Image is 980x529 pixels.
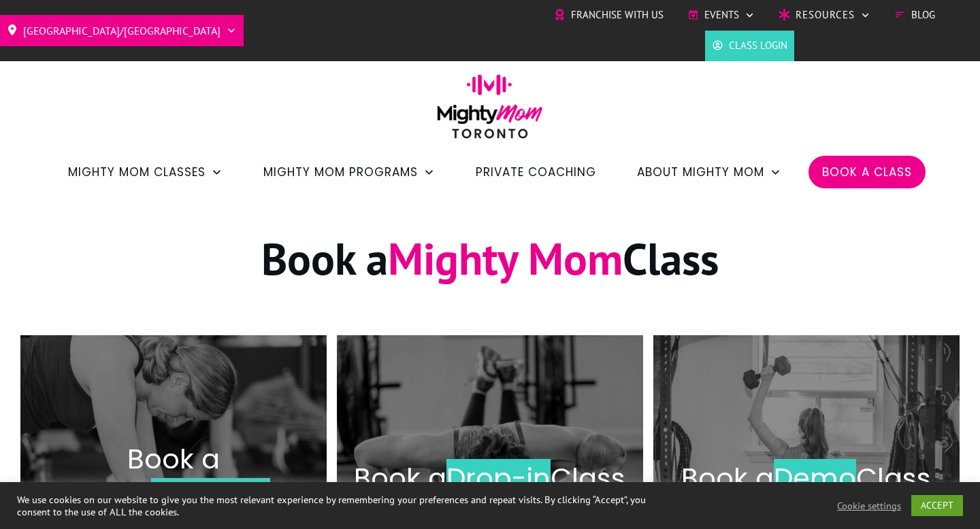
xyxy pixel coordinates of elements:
a: Cookie settings [837,500,901,512]
span: Book a [681,459,774,497]
span: Resources [796,5,855,25]
a: ACCEPT [911,495,963,516]
span: Events [704,5,739,25]
a: Mighty Mom Programs [263,160,435,184]
h1: Book a Class [21,230,959,304]
a: Book a Class [822,160,912,184]
a: Private Coaching [476,160,596,184]
span: Mighty Mom Classes [68,160,206,184]
div: We use cookies on our website to give you the most relevant experience by remembering your prefer... [17,494,679,518]
a: About Mighty Mom [637,160,781,184]
span: Class [856,459,931,497]
span: Book a Class [76,440,220,516]
img: mightymom-logo-toronto [430,74,550,148]
span: Mighty Mom [388,230,623,287]
span: About Mighty Mom [637,160,764,184]
span: Franchise with Us [571,5,664,25]
span: Drop-in [446,459,551,497]
span: Class Login [729,35,787,56]
span: Mighty Mom Programs [263,160,418,184]
a: [GEOGRAPHIC_DATA]/[GEOGRAPHIC_DATA] [7,20,237,41]
a: Franchise with Us [554,5,664,25]
a: Mighty Mom Classes [68,160,223,184]
a: Events [687,5,755,25]
span: [GEOGRAPHIC_DATA]/[GEOGRAPHIC_DATA] [23,20,220,41]
span: Blog [911,5,935,25]
a: Blog [894,5,935,25]
span: Demo [774,459,856,497]
a: Class Login [712,35,787,56]
span: Package [151,478,270,516]
h2: Book a Class [351,459,629,497]
a: Resources [779,5,870,25]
